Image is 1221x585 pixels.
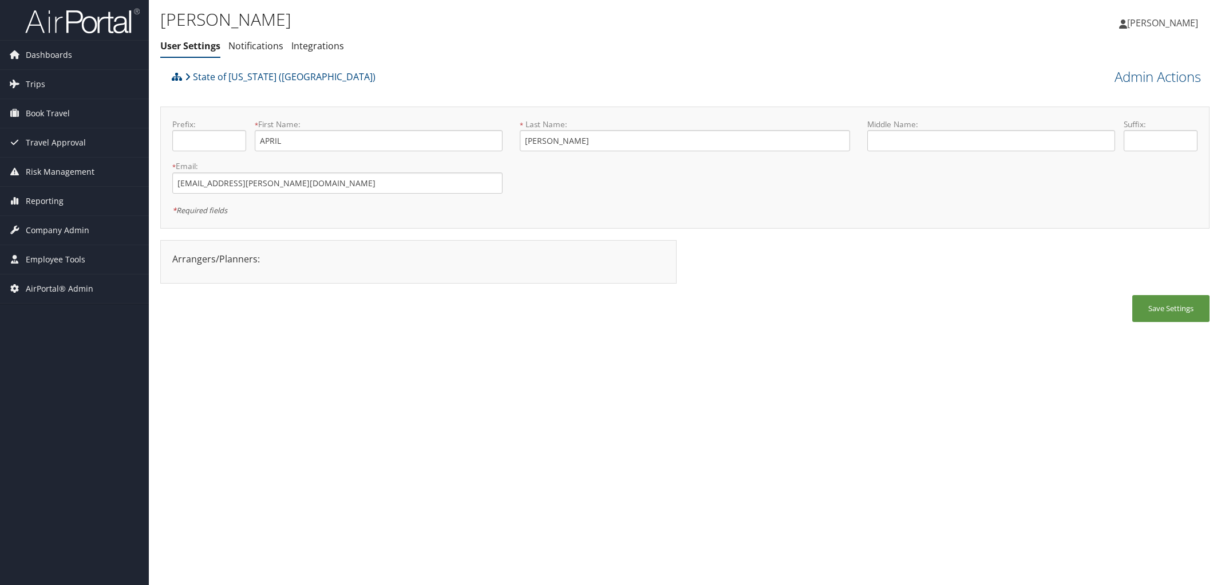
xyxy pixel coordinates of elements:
a: Notifications [228,40,283,52]
span: Trips [26,70,45,99]
a: Integrations [291,40,344,52]
em: Required fields [172,205,227,215]
span: Travel Approval [26,128,86,157]
img: airportal-logo.png [25,7,140,34]
span: Book Travel [26,99,70,128]
span: Dashboards [26,41,72,69]
label: First Name: [255,119,503,130]
a: [PERSON_NAME] [1119,6,1210,40]
a: State of [US_STATE] ([GEOGRAPHIC_DATA]) [185,65,376,88]
span: Reporting [26,187,64,215]
span: AirPortal® Admin [26,274,93,303]
label: Suffix: [1124,119,1198,130]
label: Last Name: [520,119,850,130]
div: Arrangers/Planners: [164,252,673,266]
span: [PERSON_NAME] [1127,17,1198,29]
label: Prefix: [172,119,246,130]
span: Risk Management [26,158,94,186]
span: Employee Tools [26,245,85,274]
label: Middle Name: [867,119,1115,130]
a: User Settings [160,40,220,52]
span: Company Admin [26,216,89,245]
label: Email: [172,160,503,172]
h1: [PERSON_NAME] [160,7,860,32]
button: Save Settings [1132,295,1210,322]
a: Admin Actions [1115,67,1201,87]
